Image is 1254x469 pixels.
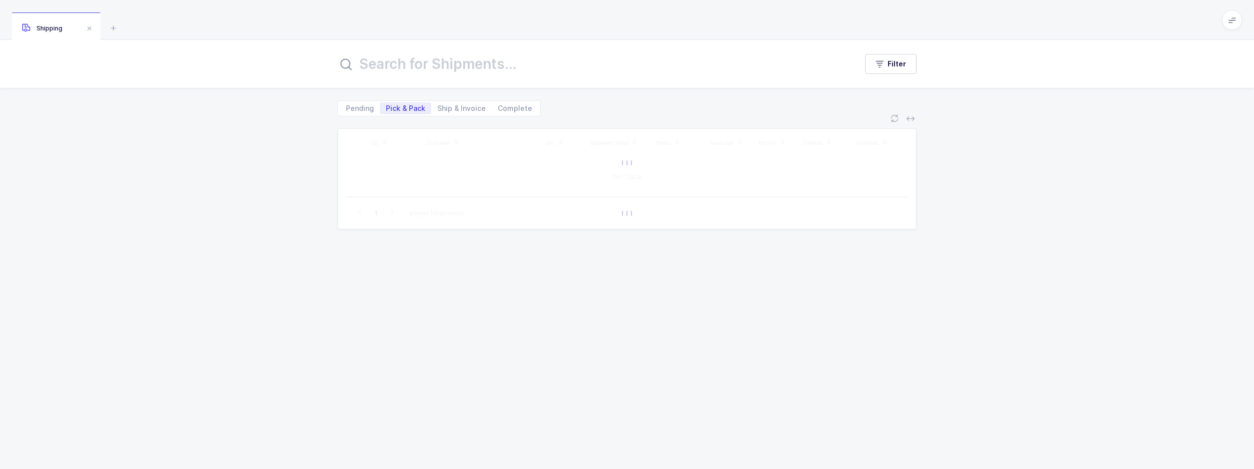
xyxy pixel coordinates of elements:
[22,24,62,32] span: Shipping
[437,105,486,112] span: Ship & Invoice
[386,105,425,112] span: Pick & Pack
[498,105,532,112] span: Complete
[337,52,845,76] input: Search for Shipments...
[888,59,906,69] span: Filter
[865,54,917,74] button: Filter
[346,105,374,112] span: Pending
